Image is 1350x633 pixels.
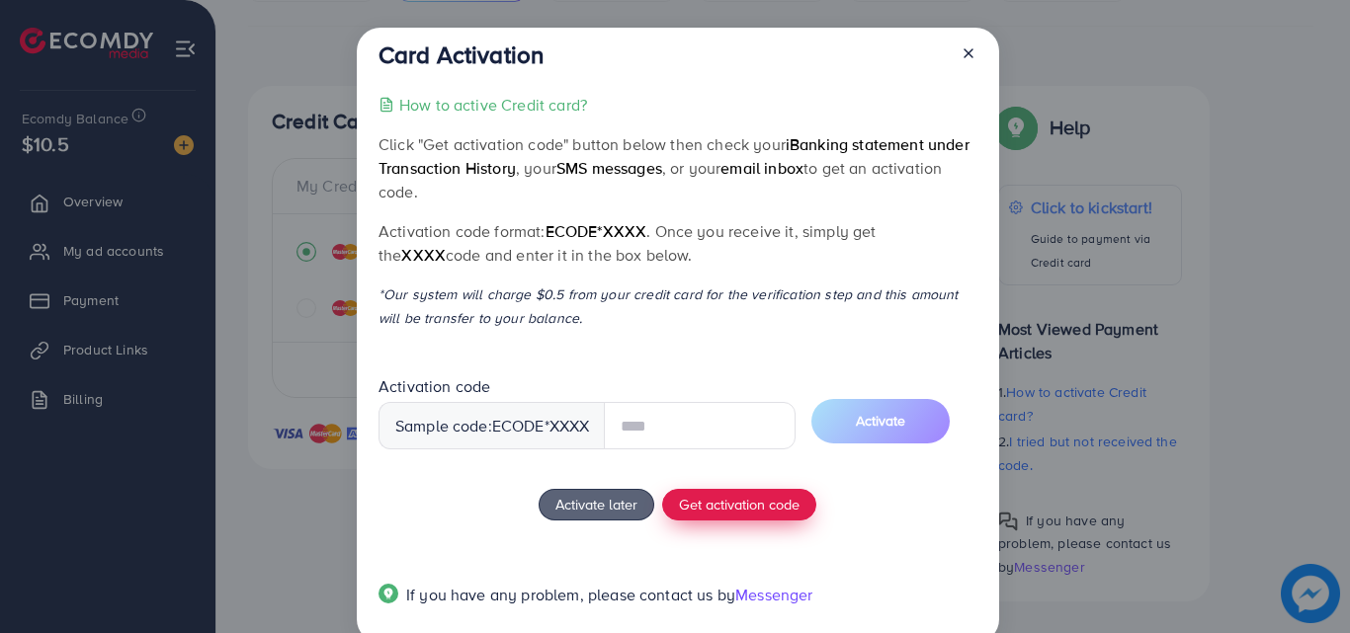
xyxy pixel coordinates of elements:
button: Activate later [539,489,654,520]
button: Activate [811,399,950,443]
span: Activate later [555,494,637,514]
button: Get activation code [662,489,816,520]
span: email inbox [720,157,803,179]
span: XXXX [401,244,446,266]
img: Popup guide [379,584,398,603]
span: ecode [492,415,545,437]
span: Get activation code [679,494,800,514]
span: SMS messages [556,157,662,179]
label: Activation code [379,375,490,398]
div: Sample code: *XXXX [379,402,606,449]
span: iBanking statement under Transaction History [379,133,970,179]
span: ecode*XXXX [546,220,647,242]
h3: Card Activation [379,40,544,69]
span: Activate [856,411,905,431]
p: *Our system will charge $0.5 from your credit card for the verification step and this amount will... [379,282,976,330]
p: How to active Credit card? [399,93,587,117]
span: If you have any problem, please contact us by [406,584,735,605]
span: Messenger [735,584,812,605]
p: Click "Get activation code" button below then check your , your , or your to get an activation code. [379,132,976,203]
p: Activation code format: . Once you receive it, simply get the code and enter it in the box below. [379,219,976,267]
